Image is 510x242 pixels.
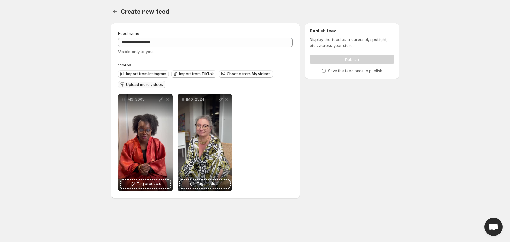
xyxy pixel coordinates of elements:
[121,8,169,15] span: Create new feed
[310,28,394,34] h2: Publish feed
[137,181,161,187] span: Tag products
[484,218,503,236] a: Open chat
[118,94,173,191] div: IMG_3065Tag products
[118,49,154,54] span: Visible only to you.
[118,31,139,36] span: Feed name
[171,70,216,78] button: Import from TikTok
[179,72,214,76] span: Import from TikTok
[126,82,163,87] span: Upload more videos
[178,94,232,191] div: IMG_2524Tag products
[186,97,218,102] p: IMG_2524
[219,70,273,78] button: Choose from My videos
[118,81,165,88] button: Upload more videos
[328,69,383,73] p: Save the feed once to publish.
[111,7,119,16] button: Settings
[310,36,394,49] p: Display the feed as a carousel, spotlight, etc., across your store.
[127,97,158,102] p: IMG_3065
[121,180,170,188] button: Tag products
[196,181,221,187] span: Tag products
[180,180,230,188] button: Tag products
[118,62,131,67] span: Videos
[118,70,169,78] button: Import from Instagram
[227,72,270,76] span: Choose from My videos
[126,72,166,76] span: Import from Instagram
